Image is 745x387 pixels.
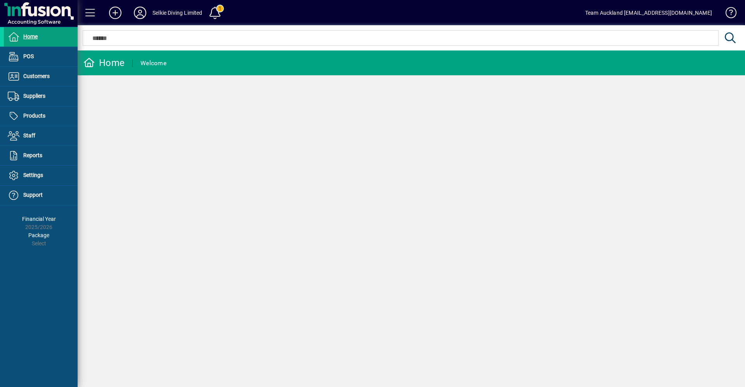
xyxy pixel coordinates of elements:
span: Settings [23,172,43,178]
span: Products [23,113,45,119]
a: Knowledge Base [720,2,735,27]
span: POS [23,53,34,59]
span: Suppliers [23,93,45,99]
div: Team Auckland [EMAIL_ADDRESS][DOMAIN_NAME] [585,7,712,19]
button: Add [103,6,128,20]
a: Products [4,106,78,126]
a: Staff [4,126,78,146]
a: POS [4,47,78,66]
div: Selkie Diving Limited [152,7,203,19]
div: Welcome [140,57,166,69]
a: Support [4,186,78,205]
a: Suppliers [4,87,78,106]
span: Financial Year [22,216,56,222]
a: Reports [4,146,78,165]
span: Customers [23,73,50,79]
div: Home [83,57,125,69]
span: Support [23,192,43,198]
span: Home [23,33,38,40]
button: Profile [128,6,152,20]
span: Package [28,232,49,238]
span: Reports [23,152,42,158]
a: Settings [4,166,78,185]
span: Staff [23,132,35,139]
a: Customers [4,67,78,86]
